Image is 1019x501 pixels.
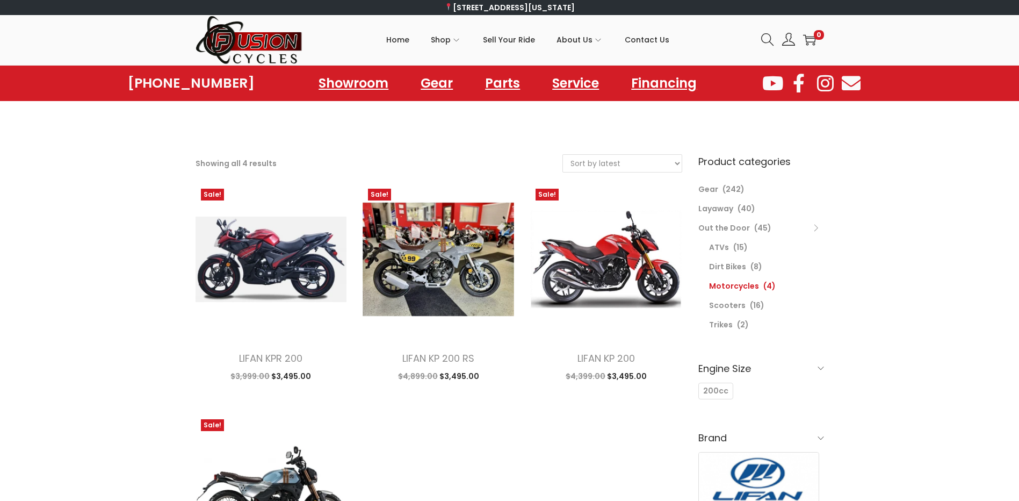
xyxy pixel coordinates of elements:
[722,184,745,195] span: (242)
[431,26,451,53] span: Shop
[738,203,755,214] span: (40)
[196,15,303,65] img: Woostify retina logo
[128,76,255,91] a: [PHONE_NUMBER]
[303,16,753,64] nav: Primary navigation
[625,16,669,64] a: Contact Us
[709,281,759,291] a: Motorcycles
[754,223,771,233] span: (45)
[577,352,635,365] a: LIFAN KP 200
[557,26,592,53] span: About Us
[474,71,531,96] a: Parts
[625,26,669,53] span: Contact Us
[709,261,746,272] a: Dirt Bikes
[398,371,403,382] span: $
[763,281,776,291] span: (4)
[709,242,729,253] a: ATVs
[698,356,824,381] h6: Engine Size
[402,352,474,365] a: LIFAN KP 200 RS
[703,385,728,397] span: 200cc
[566,371,570,382] span: $
[230,371,235,382] span: $
[431,16,461,64] a: Shop
[444,2,575,13] a: [STREET_ADDRESS][US_STATE]
[308,71,707,96] nav: Menu
[698,425,824,450] h6: Brand
[607,371,647,382] span: 3,495.00
[483,16,535,64] a: Sell Your Ride
[607,371,612,382] span: $
[557,16,603,64] a: About Us
[698,203,733,214] a: Layaway
[620,71,707,96] a: Financing
[445,3,452,11] img: 📍
[566,371,605,382] span: 4,399.00
[709,319,733,330] a: Trikes
[410,71,464,96] a: Gear
[308,71,399,96] a: Showroom
[750,261,762,272] span: (8)
[439,371,479,382] span: 3,495.00
[698,154,824,169] h6: Product categories
[698,184,718,195] a: Gear
[750,300,764,311] span: (16)
[386,26,409,53] span: Home
[541,71,610,96] a: Service
[698,223,750,233] a: Out the Door
[803,33,816,46] a: 0
[230,371,270,382] span: 3,999.00
[239,352,302,365] a: LIFAN KPR 200
[386,16,409,64] a: Home
[271,371,276,382] span: $
[709,300,746,311] a: Scooters
[271,371,311,382] span: 3,495.00
[439,371,444,382] span: $
[737,319,749,330] span: (2)
[483,26,535,53] span: Sell Your Ride
[398,371,438,382] span: 4,899.00
[196,156,277,171] p: Showing all 4 results
[563,155,682,172] select: Shop order
[733,242,748,253] span: (15)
